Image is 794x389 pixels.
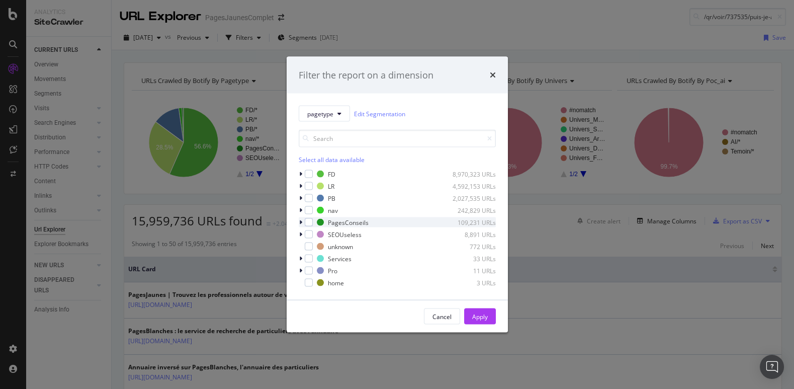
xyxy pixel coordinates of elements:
div: 33 URLs [447,254,496,263]
div: 8,970,323 URLs [447,170,496,178]
div: Cancel [432,312,452,321]
div: 2,027,535 URLs [447,194,496,202]
div: PagesConseils [328,218,369,226]
a: Edit Segmentation [354,108,405,119]
div: 772 URLs [447,242,496,251]
div: Open Intercom Messenger [760,355,784,379]
div: nav [328,206,338,214]
button: Cancel [424,308,460,325]
div: 4,592,153 URLs [447,182,496,190]
input: Search [299,130,496,147]
div: 11 URLs [447,266,496,275]
div: SEOUseless [328,230,362,239]
div: Select all data available [299,155,496,164]
div: Apply [472,312,488,321]
span: pagetype [307,109,333,118]
div: 109,231 URLs [447,218,496,226]
div: LR [328,182,334,190]
div: Filter the report on a dimension [299,68,433,82]
div: 3 URLs [447,278,496,287]
div: PB [328,194,335,202]
div: FD [328,170,335,178]
button: pagetype [299,106,350,122]
div: Services [328,254,351,263]
button: Apply [464,308,496,325]
div: modal [287,56,508,333]
div: 242,829 URLs [447,206,496,214]
div: 8,891 URLs [447,230,496,239]
div: unknown [328,242,353,251]
div: Pro [328,266,337,275]
div: home [328,278,344,287]
div: times [490,68,496,82]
